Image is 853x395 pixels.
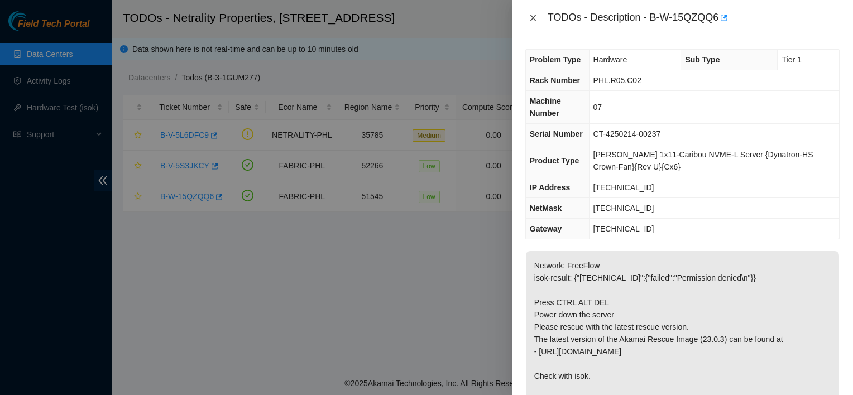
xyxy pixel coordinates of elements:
span: Sub Type [685,55,720,64]
span: Rack Number [530,76,580,85]
span: PHL.R05.C02 [593,76,641,85]
span: [TECHNICAL_ID] [593,183,654,192]
span: Product Type [530,156,579,165]
span: [TECHNICAL_ID] [593,204,654,213]
span: IP Address [530,183,570,192]
span: NetMask [530,204,562,213]
div: TODOs - Description - B-W-15QZQQ6 [548,9,840,27]
span: [PERSON_NAME] 1x11-Caribou NVME-L Server {Dynatron-HS Crown-Fan}{Rev U}{Cx6} [593,150,813,171]
span: Gateway [530,224,562,233]
span: Machine Number [530,97,561,118]
span: [TECHNICAL_ID] [593,224,654,233]
span: 07 [593,103,602,112]
span: Tier 1 [782,55,801,64]
span: CT-4250214-00237 [593,129,661,138]
button: Close [525,13,541,23]
span: Hardware [593,55,627,64]
span: close [529,13,538,22]
span: Serial Number [530,129,583,138]
span: Problem Type [530,55,581,64]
